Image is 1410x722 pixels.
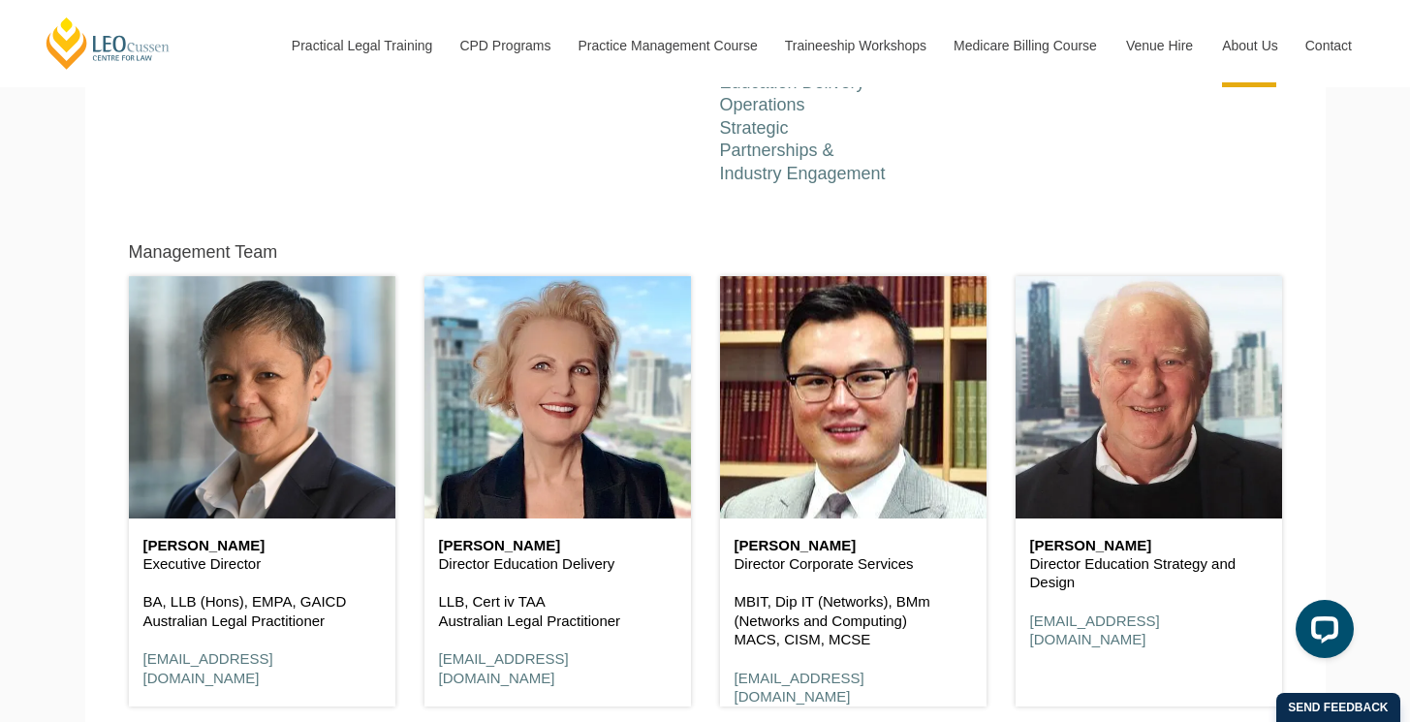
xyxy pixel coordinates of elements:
[1030,554,1268,592] p: Director Education Strategy and Design
[439,554,676,574] p: Director Education Delivery
[735,670,864,706] a: [EMAIL_ADDRESS][DOMAIN_NAME]
[735,538,972,554] h6: [PERSON_NAME]
[1030,538,1268,554] h6: [PERSON_NAME]
[564,4,770,87] a: Practice Management Course
[439,538,676,554] h6: [PERSON_NAME]
[439,650,569,686] a: [EMAIL_ADDRESS][DOMAIN_NAME]
[1207,4,1291,87] a: About Us
[1291,4,1366,87] a: Contact
[143,554,381,574] p: Executive Director
[143,592,381,630] p: BA, LLB (Hons), EMPA, GAICD Australian Legal Practitioner
[445,4,563,87] a: CPD Programs
[1112,4,1207,87] a: Venue Hire
[720,118,886,183] a: Strategic Partnerships & Industry Engagement
[44,16,172,71] a: [PERSON_NAME] Centre for Law
[770,4,939,87] a: Traineeship Workshops
[735,554,972,574] p: Director Corporate Services
[735,592,972,649] p: MBIT, Dip IT (Networks), BMm (Networks and Computing) MACS, CISM, MCSE
[143,650,273,686] a: [EMAIL_ADDRESS][DOMAIN_NAME]
[143,538,381,554] h6: [PERSON_NAME]
[439,592,676,630] p: LLB, Cert iv TAA Australian Legal Practitioner
[277,4,446,87] a: Practical Legal Training
[939,4,1112,87] a: Medicare Billing Course
[129,243,278,263] h5: Management Team
[1030,612,1160,648] a: [EMAIL_ADDRESS][DOMAIN_NAME]
[1280,592,1362,674] iframe: LiveChat chat widget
